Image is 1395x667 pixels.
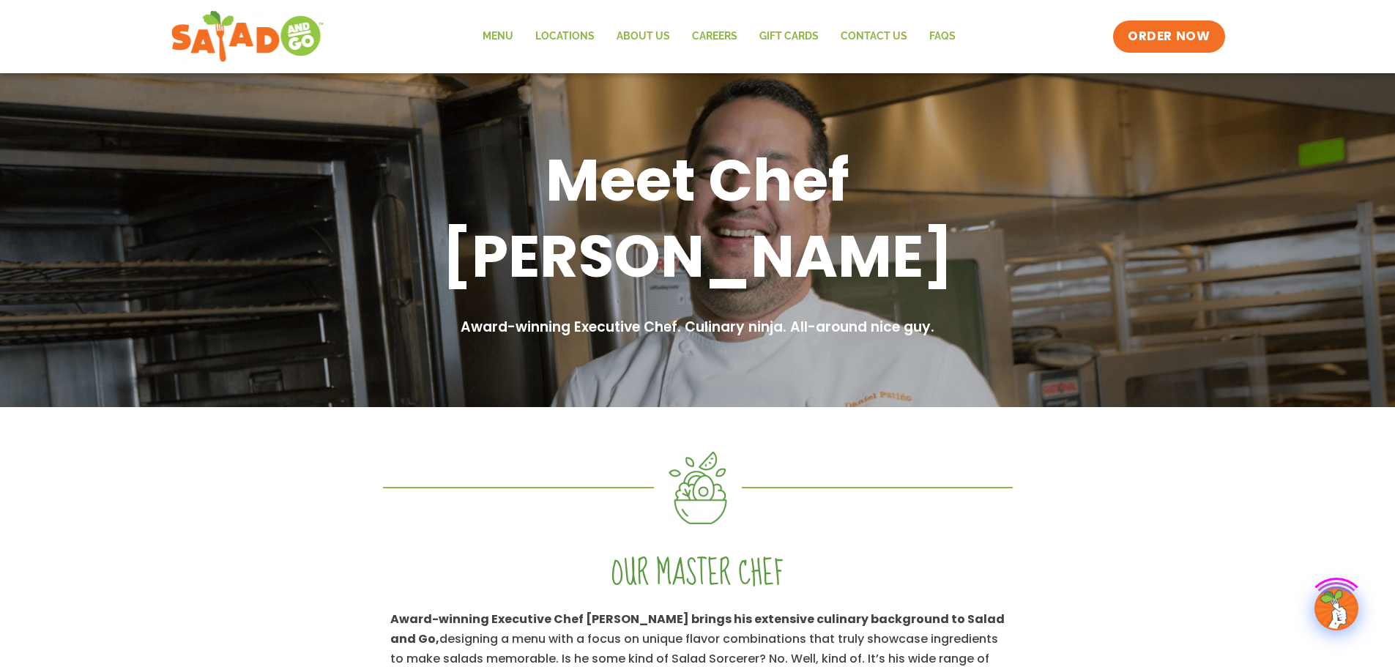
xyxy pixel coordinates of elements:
[1128,28,1210,45] span: ORDER NOW
[472,20,524,53] a: Menu
[681,20,748,53] a: Careers
[669,451,727,524] img: Asset 4@2x
[606,20,681,53] a: About Us
[317,142,1079,294] h1: Meet Chef [PERSON_NAME]
[317,317,1079,338] h2: Award-winning Executive Chef. Culinary ninja. All-around nice guy.
[390,554,1005,595] h2: Our master chef
[1113,21,1224,53] a: ORDER NOW
[390,611,1005,647] strong: Award-winning Executive Chef [PERSON_NAME] brings his extensive culinary background to Salad and Go,
[830,20,918,53] a: Contact Us
[472,20,967,53] nav: Menu
[171,7,325,66] img: new-SAG-logo-768×292
[748,20,830,53] a: GIFT CARDS
[918,20,967,53] a: FAQs
[524,20,606,53] a: Locations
